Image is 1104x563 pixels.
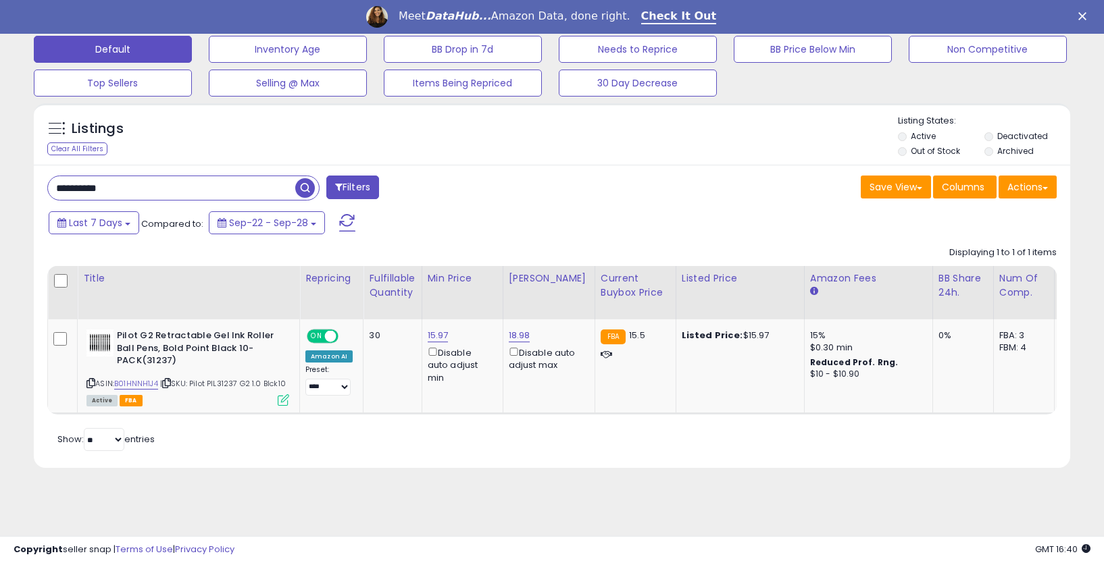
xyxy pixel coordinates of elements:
a: Terms of Use [116,543,173,556]
button: Items Being Repriced [384,70,542,97]
button: Columns [933,176,997,198]
button: Sep-22 - Sep-28 [209,211,325,234]
div: Num of Comp. [999,271,1049,300]
label: Out of Stock [911,145,960,157]
div: Amazon Fees [810,271,927,286]
span: Columns [942,180,984,194]
span: Show: entries [57,433,155,446]
span: ON [308,331,325,342]
span: Last 7 Days [69,216,122,230]
b: Reduced Prof. Rng. [810,356,899,368]
div: Current Buybox Price [601,271,670,300]
div: FBA: 3 [999,329,1044,342]
div: ASIN: [86,329,289,404]
div: Clear All Filters [47,142,107,155]
button: Default [34,36,192,63]
div: Fulfillable Quantity [369,271,416,300]
button: BB Drop in 7d [384,36,542,63]
a: 18.98 [509,329,530,342]
button: 30 Day Decrease [559,70,717,97]
button: Top Sellers [34,70,192,97]
button: Filters [326,176,379,199]
b: Pilot G2 Retractable Gel Ink Roller Ball Pens, Bold Point Black 10-PACK(31237) [117,329,281,371]
div: Min Price [428,271,497,286]
div: Preset: [305,365,353,396]
span: Sep-22 - Sep-28 [229,216,308,230]
span: 2025-10-7 16:40 GMT [1035,543,1090,556]
img: 417jK5ETtDL._SL40_.jpg [86,329,114,356]
div: Amazon AI [305,350,353,363]
b: Listed Price: [682,329,743,342]
div: Disable auto adjust max [509,345,584,371]
span: 15.5 [629,329,645,342]
div: BB Share 24h. [938,271,988,300]
div: Listed Price [682,271,799,286]
label: Archived [997,145,1034,157]
strong: Copyright [14,543,63,556]
span: OFF [336,331,358,342]
button: BB Price Below Min [734,36,892,63]
button: Save View [861,176,931,198]
div: Displaying 1 to 1 of 1 items [949,246,1057,259]
button: Actions [999,176,1057,198]
div: seller snap | | [14,543,234,556]
div: $0.30 min [810,342,922,354]
img: Profile image for Georgie [366,6,388,28]
span: | SKU: Pilot PIL31237 G2 1.0 Blck10 [160,378,286,389]
span: FBA [120,395,143,406]
small: Amazon Fees. [810,286,818,298]
span: Compared to: [141,217,203,230]
div: Close [1078,12,1092,20]
button: Non Competitive [909,36,1067,63]
div: $10 - $10.90 [810,369,922,380]
span: All listings currently available for purchase on Amazon [86,395,118,406]
label: Deactivated [997,130,1048,142]
div: Repricing [305,271,357,286]
button: Last 7 Days [49,211,139,234]
div: Disable auto adjust min [428,345,493,384]
div: [PERSON_NAME] [509,271,589,286]
div: 0% [938,329,983,342]
button: Inventory Age [209,36,367,63]
a: B01HNNH1J4 [114,378,158,390]
a: Privacy Policy [175,543,234,556]
h5: Listings [72,119,124,138]
div: $15.97 [682,329,794,342]
a: Check It Out [641,9,717,24]
div: 15% [810,329,922,342]
button: Needs to Reprice [559,36,717,63]
a: 15.97 [428,329,449,342]
div: FBM: 4 [999,342,1044,354]
p: Listing States: [898,115,1070,128]
div: Title [83,271,294,286]
button: Selling @ Max [209,70,367,97]
div: Meet Amazon Data, done right. [399,9,630,23]
i: DataHub... [426,9,491,22]
label: Active [911,130,936,142]
small: FBA [601,329,626,344]
div: 30 [369,329,411,342]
